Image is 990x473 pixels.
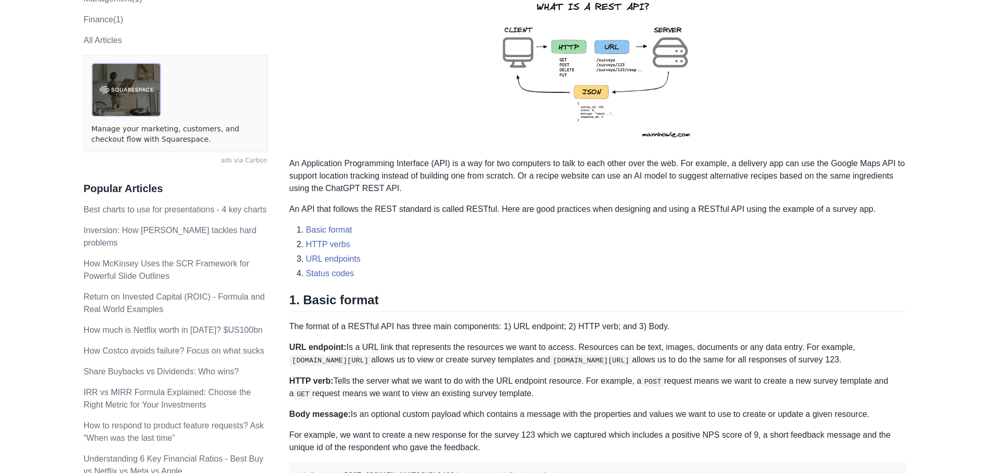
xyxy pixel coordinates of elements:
[84,15,123,24] a: Finance(1)
[84,36,122,45] a: All Articles
[289,375,907,400] p: Tells the server what we want to do with the URL endpoint resource. For example, a request means ...
[289,343,347,352] strong: URL endpoint:
[294,389,312,399] code: GET
[91,63,161,117] img: ads via Carbon
[289,341,907,366] p: Is a URL link that represents the resources we want to access. Resources can be text, images, doc...
[306,269,354,278] a: Status codes
[289,292,907,312] h2: 1. Basic format
[84,205,267,214] a: Best charts to use for presentations - 4 key charts
[289,376,334,385] strong: HTTP verb:
[84,346,265,355] a: How Costco avoids failure? Focus on what sucks
[84,421,264,442] a: How to respond to product feature requests? Ask “When was the last time”
[91,124,260,144] a: Manage your marketing, customers, and checkout flow with Squarespace.
[306,225,352,234] a: Basic format
[289,410,351,418] strong: Body message:
[84,156,268,166] a: ads via Carbon
[289,429,907,454] p: For example, we want to create a new response for the survey 123 which we captured which includes...
[84,388,251,409] a: IRR vs MIRR Formula Explained: Choose the Right Metric for Your Investments
[84,292,265,314] a: Return on Invested Capital (ROIC) - Formula and Real World Examples
[84,367,239,376] a: Share Buybacks vs Dividends: Who wins?
[550,355,632,366] code: [DOMAIN_NAME][URL]
[289,408,907,421] p: Is an optional custom payload which contains a message with the properties and values we want to ...
[306,240,350,249] a: HTTP verbs
[289,203,907,215] p: An API that follows the REST standard is called RESTful. Here are good practices when designing a...
[289,157,907,195] p: An Application Programming Interface (API) is a way for two computers to talk to each other over ...
[84,182,268,195] h3: Popular Articles
[84,259,249,280] a: How McKinsey Uses the SCR Framework for Powerful Slide Outlines
[84,326,263,334] a: How much is Netflix worth in [DATE]? $US100bn
[306,254,361,263] a: URL endpoints
[84,226,257,247] a: Inversion: How [PERSON_NAME] tackles hard problems
[641,376,664,387] code: POST
[289,320,907,333] p: The format of a RESTful API has three main components: 1) URL endpoint; 2) HTTP verb; and 3) Body.
[289,355,372,366] code: [DOMAIN_NAME][URL]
